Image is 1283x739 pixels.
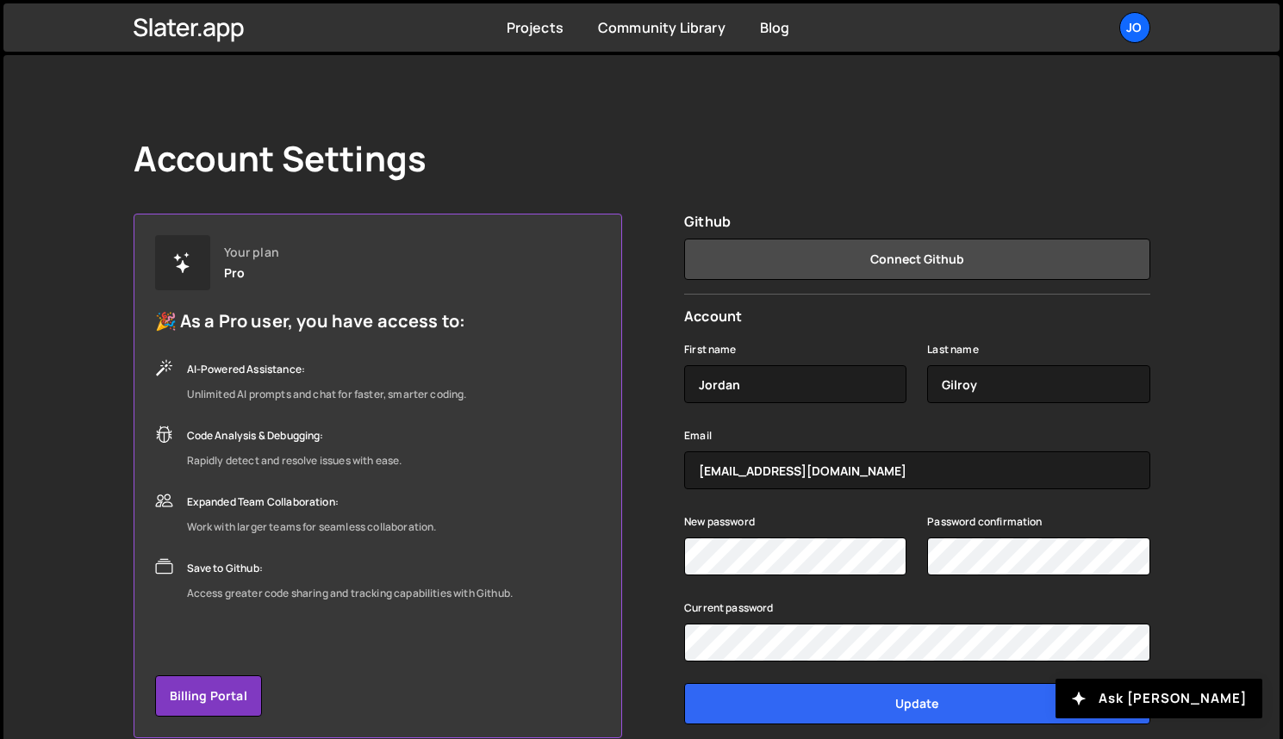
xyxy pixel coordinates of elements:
a: Billing Portal [155,675,262,717]
div: Your plan [224,245,279,259]
div: Save to Github: [187,558,514,579]
a: Blog [760,18,790,37]
div: Work with larger teams for seamless collaboration. [187,517,437,537]
a: Jo [1119,12,1150,43]
a: Community Library [598,18,726,37]
a: Projects [507,18,564,37]
label: First name [684,341,737,358]
label: Last name [927,341,978,358]
label: New password [684,513,755,531]
div: Unlimited AI prompts and chat for faster, smarter coding. [187,384,467,405]
label: Email [684,427,712,444]
div: Expanded Team Collaboration: [187,492,437,512]
input: Update [684,683,1149,724]
h2: Github [684,214,1149,230]
button: Connect Github [684,239,1149,280]
label: Password confirmation [927,513,1042,531]
div: Pro [224,266,245,280]
div: Access greater code sharing and tracking capabilities with Github. [187,583,514,604]
div: Code Analysis & Debugging: [187,425,402,446]
div: Rapidly detect and resolve issues with ease. [187,450,402,471]
button: Ask [PERSON_NAME] [1056,679,1262,718]
label: Current password [684,599,774,617]
h1: Account Settings [134,138,427,179]
h2: Account [684,308,1149,325]
h5: 🎉 As a Pro user, you have access to: [155,311,514,332]
div: AI-Powered Assistance: [187,359,467,380]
